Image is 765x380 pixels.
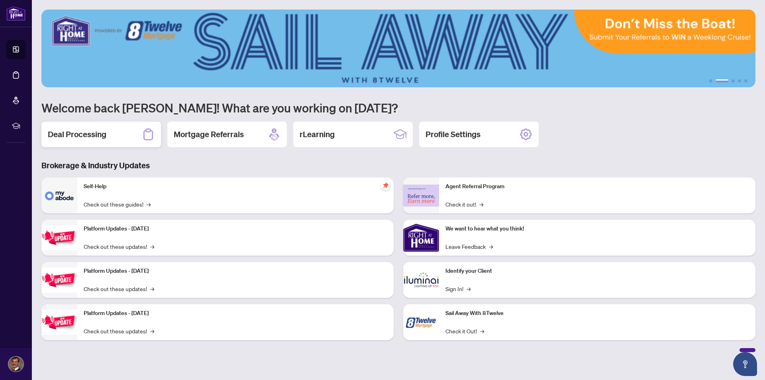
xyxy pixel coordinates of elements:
h1: Welcome back [PERSON_NAME]! What are you working on [DATE]? [41,100,755,115]
img: Sail Away With 8Twelve [403,304,439,340]
button: Open asap [733,352,757,376]
span: → [150,327,154,335]
a: Check out these guides!→ [84,200,151,209]
a: Check out these updates!→ [84,284,154,293]
a: Check it out!→ [445,200,483,209]
span: → [479,200,483,209]
a: Sign In!→ [445,284,471,293]
h3: Brokerage & Industry Updates [41,160,755,171]
h2: Profile Settings [426,129,481,140]
button: 5 [744,79,747,83]
a: Leave Feedback→ [445,242,493,251]
h2: rLearning [300,129,335,140]
img: We want to hear what you think! [403,220,439,256]
p: Platform Updates - [DATE] [84,267,387,276]
button: 1 [709,79,712,83]
img: Identify your Client [403,262,439,298]
button: 4 [738,79,741,83]
img: Agent Referral Program [403,185,439,207]
p: Sail Away With 8Twelve [445,309,749,318]
p: Agent Referral Program [445,182,749,191]
span: → [480,327,484,335]
button: 3 [732,79,735,83]
a: Check out these updates!→ [84,327,154,335]
h2: Mortgage Referrals [174,129,244,140]
h2: Deal Processing [48,129,106,140]
span: pushpin [381,181,390,190]
img: logo [6,6,25,21]
p: Platform Updates - [DATE] [84,224,387,233]
a: Check it Out!→ [445,327,484,335]
a: Check out these updates!→ [84,242,154,251]
p: Platform Updates - [DATE] [84,309,387,318]
img: Platform Updates - July 8, 2025 [41,268,77,293]
span: → [467,284,471,293]
span: → [150,242,154,251]
img: Platform Updates - July 21, 2025 [41,225,77,250]
p: Self-Help [84,182,387,191]
p: We want to hear what you think! [445,224,749,233]
p: Identify your Client [445,267,749,276]
img: Self-Help [41,177,77,213]
img: Platform Updates - June 23, 2025 [41,310,77,335]
span: → [150,284,154,293]
span: → [147,200,151,209]
img: Slide 1 [41,10,755,87]
button: 2 [716,79,728,83]
img: Profile Icon [8,356,24,372]
span: → [489,242,493,251]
